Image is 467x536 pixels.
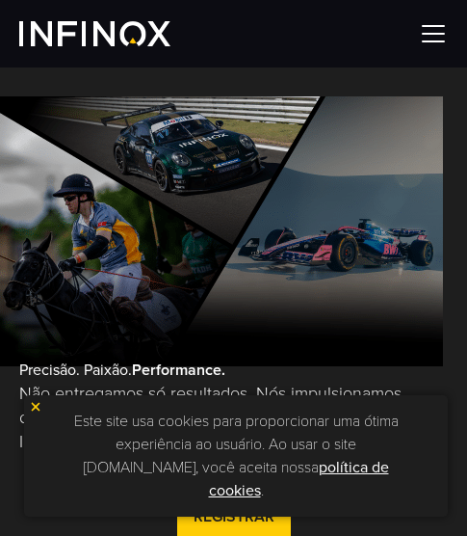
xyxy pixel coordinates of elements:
[29,400,42,414] img: yellow close icon
[19,382,448,455] p: Não entregamos só resultados. Nós impulsionamos campeões. Conheça as parcerias de alta performanc...
[34,405,438,507] p: Este site usa cookies para proporcionar uma ótima experiência ao usuário. Ao usar o site [DOMAIN_...
[132,361,225,380] strong: Performance.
